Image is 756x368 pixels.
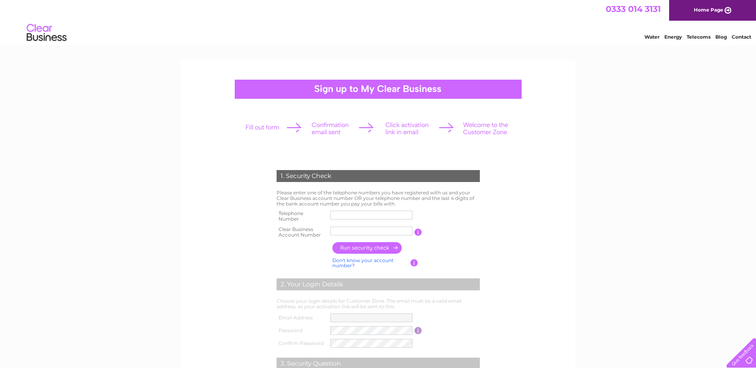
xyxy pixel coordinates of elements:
[414,327,422,334] input: Information
[644,34,660,40] a: Water
[275,324,329,337] th: Password
[732,34,751,40] a: Contact
[410,259,418,266] input: Information
[277,278,480,290] div: 2. Your Login Details
[275,337,329,350] th: Confirm Password
[190,4,567,39] div: Clear Business is a trading name of Verastar Limited (registered in [GEOGRAPHIC_DATA] No. 3667643...
[606,4,661,14] a: 0333 014 3131
[687,34,711,40] a: Telecoms
[275,311,329,324] th: Email Address
[275,224,329,240] th: Clear Business Account Number
[277,170,480,182] div: 1. Security Check
[26,21,67,45] img: logo.png
[332,257,394,269] a: Don't know your account number?
[275,296,482,311] td: Choose your login details for Customer Zone. The email must be a valid email address, as your act...
[275,188,482,208] td: Please enter one of the telephone numbers you have registered with us and your Clear Business acc...
[664,34,682,40] a: Energy
[275,208,329,224] th: Telephone Number
[715,34,727,40] a: Blog
[414,229,422,236] input: Information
